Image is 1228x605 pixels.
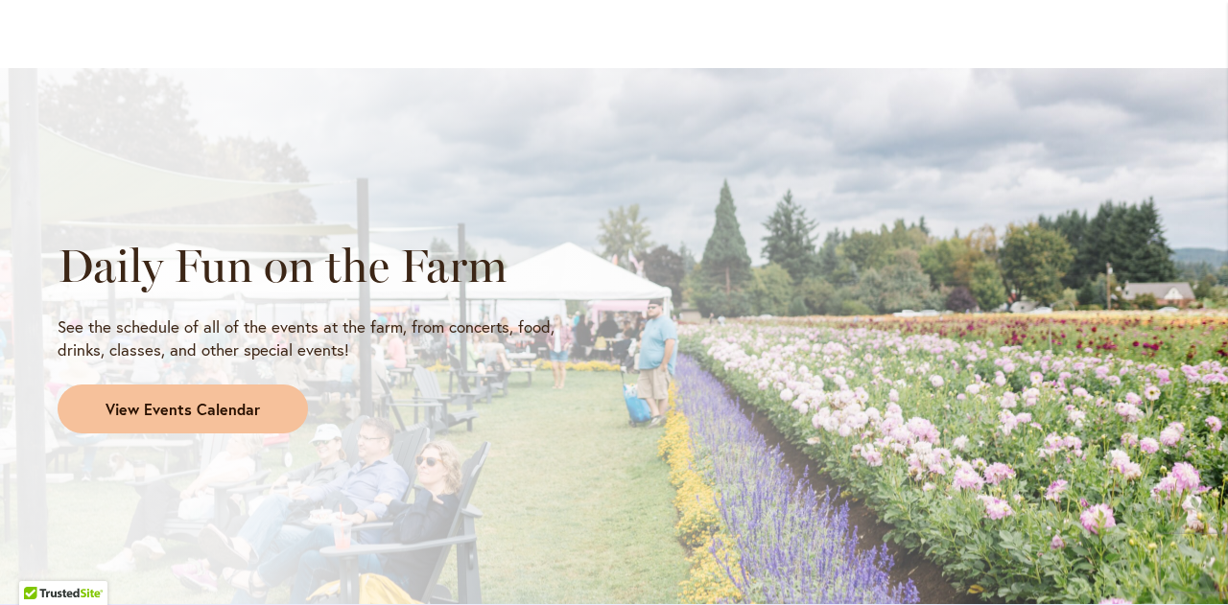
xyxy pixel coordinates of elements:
h2: Daily Fun on the Farm [58,239,597,292]
p: See the schedule of all of the events at the farm, from concerts, food, drinks, classes, and othe... [58,315,597,361]
a: View Events Calendar [58,384,308,434]
span: View Events Calendar [106,399,260,421]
